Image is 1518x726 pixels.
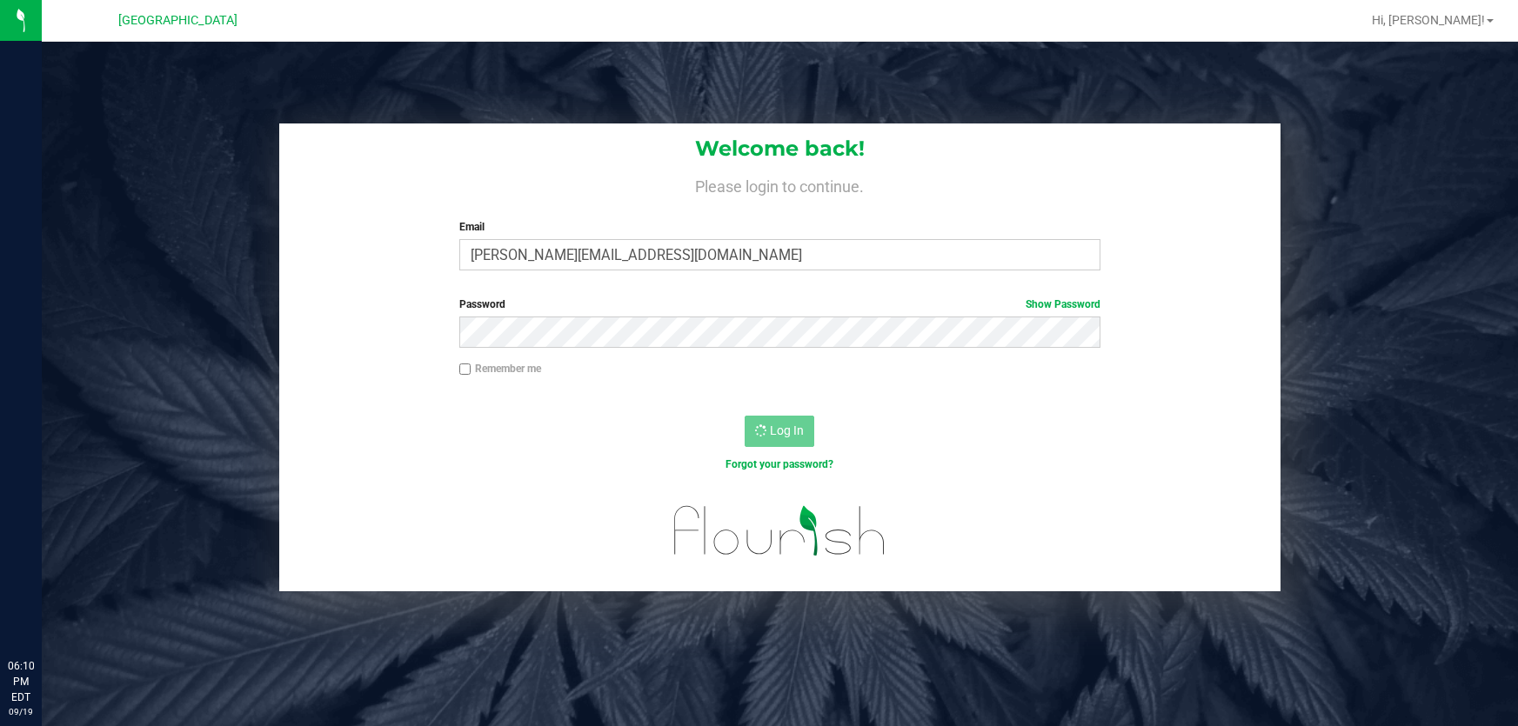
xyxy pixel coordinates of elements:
h1: Welcome back! [279,137,1281,160]
p: 09/19 [8,705,34,718]
label: Email [459,219,1101,235]
h4: Please login to continue. [279,174,1281,195]
img: flourish_logo.svg [655,490,906,571]
span: Log In [770,423,804,437]
span: Hi, [PERSON_NAME]! [1372,13,1485,27]
p: 06:10 PM EDT [8,658,34,705]
a: Forgot your password? [726,458,833,470]
a: Show Password [1026,298,1100,310]
span: Password [459,298,505,310]
input: Remember me [459,363,471,376]
label: Remember me [459,361,541,376]
span: [GEOGRAPHIC_DATA] [118,13,237,28]
button: Log In [745,416,814,447]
